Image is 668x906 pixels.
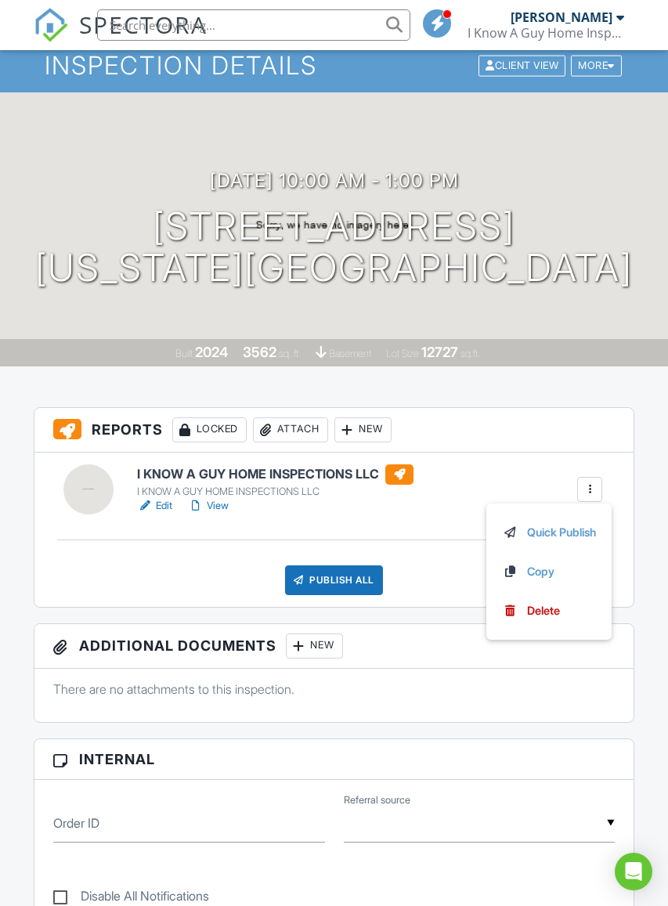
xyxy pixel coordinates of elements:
span: Built [175,348,193,359]
span: sq. ft. [279,348,301,359]
span: SPECTORA [79,8,208,41]
div: Client View [478,56,565,77]
div: More [571,56,622,77]
a: I KNOW A GUY HOME INSPECTIONS LLC I KNOW A GUY HOME INSPECTIONS LLC [137,464,413,499]
div: Attach [253,417,328,442]
a: Copy [502,563,596,580]
h3: [DATE] 10:00 am - 1:00 pm [210,170,459,191]
p: There are no attachments to this inspection. [53,680,616,698]
h3: Internal [34,739,634,780]
a: View [188,498,229,514]
span: basement [329,348,371,359]
a: Client View [477,59,569,70]
div: 3562 [243,344,276,360]
a: SPECTORA [34,21,208,54]
h3: Additional Documents [34,624,634,669]
a: Edit [137,498,172,514]
div: New [286,633,343,659]
h1: Inspection Details [45,52,623,79]
h1: [STREET_ADDRESS] [US_STATE][GEOGRAPHIC_DATA] [35,206,633,289]
div: Locked [172,417,247,442]
div: Publish All [285,565,383,595]
div: 2024 [195,344,228,360]
label: Referral source [344,793,410,807]
h6: I KNOW A GUY HOME INSPECTIONS LLC [137,464,413,485]
a: Delete [502,602,596,619]
span: sq.ft. [460,348,480,359]
label: Order ID [53,814,99,832]
div: [PERSON_NAME] [511,9,612,25]
span: Lot Size [386,348,419,359]
div: I Know A Guy Home Inspections LLC [468,25,624,41]
a: Quick Publish [502,524,596,541]
div: Open Intercom Messenger [615,853,652,890]
input: Search everything... [97,9,410,41]
div: 12727 [421,344,458,360]
div: Delete [527,602,560,619]
div: New [334,417,392,442]
img: The Best Home Inspection Software - Spectora [34,8,68,42]
div: I KNOW A GUY HOME INSPECTIONS LLC [137,485,413,498]
h3: Reports [34,408,634,453]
